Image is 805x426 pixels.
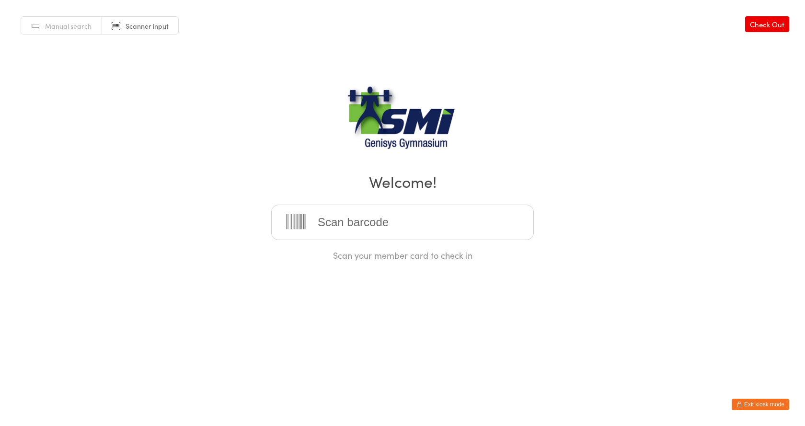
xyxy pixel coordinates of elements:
a: Check Out [745,16,789,32]
input: Scan barcode [271,205,534,240]
img: Genisys Gym [343,85,462,157]
span: Manual search [45,21,92,31]
div: Scan your member card to check in [271,249,534,261]
h2: Welcome! [10,171,795,192]
button: Exit kiosk mode [732,399,789,410]
span: Scanner input [126,21,169,31]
